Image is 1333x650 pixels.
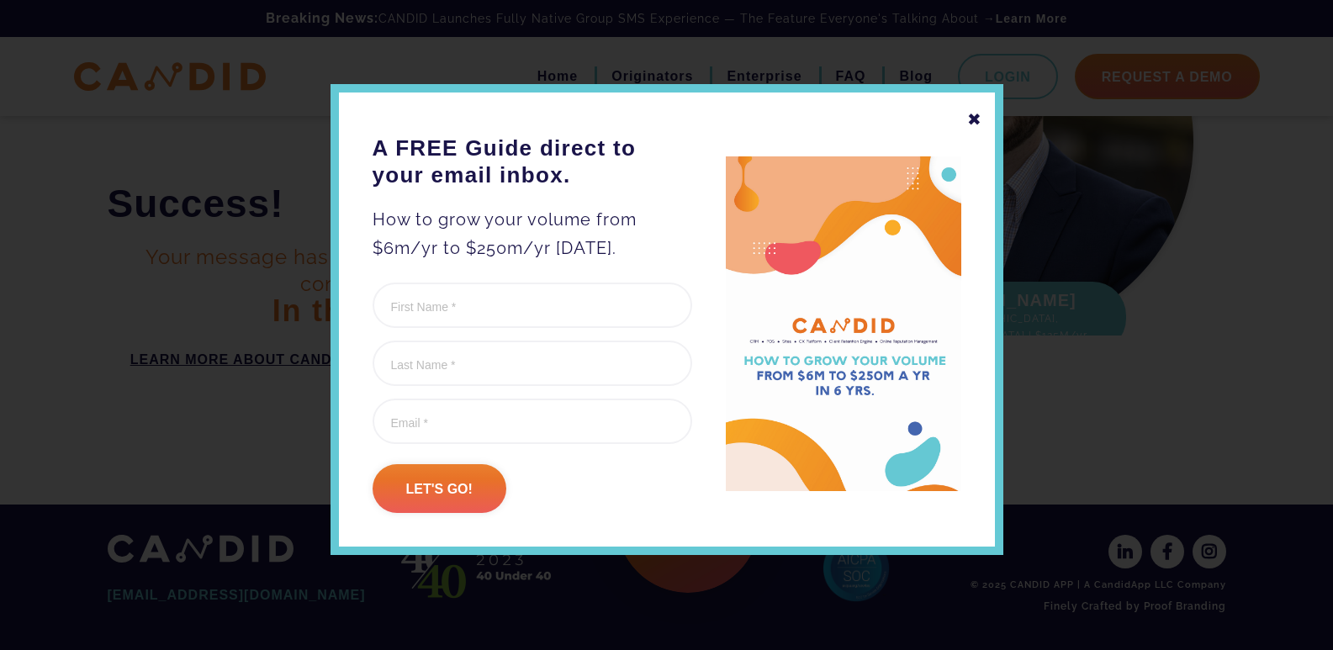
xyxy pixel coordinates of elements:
[373,135,692,188] h3: A FREE Guide direct to your email inbox.
[967,105,982,134] div: ✖
[373,283,692,328] input: First Name *
[373,399,692,444] input: Email *
[373,341,692,386] input: Last Name *
[726,156,961,492] img: A FREE Guide direct to your email inbox.
[373,205,692,262] p: How to grow your volume from $6m/yr to $250m/yr [DATE].
[373,464,506,513] input: Let's go!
